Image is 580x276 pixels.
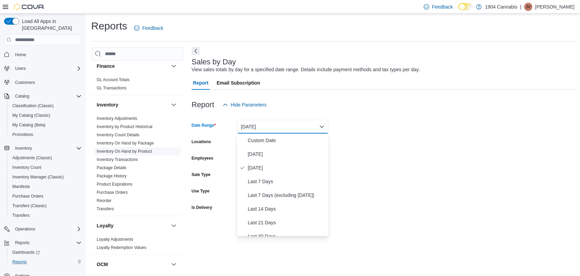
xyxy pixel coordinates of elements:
[10,183,33,191] a: Manifests
[12,213,29,218] span: Transfers
[10,183,82,191] span: Manifests
[15,240,29,246] span: Reports
[1,49,84,59] button: Home
[97,206,114,211] a: Transfers
[10,163,44,172] a: Inventory Count
[97,245,146,250] a: Loyalty Redemption Values
[192,58,236,66] h3: Sales by Day
[12,122,46,128] span: My Catalog (Beta)
[97,124,153,129] a: Inventory by Product Historical
[248,191,326,199] span: Last 7 Days (excluding [DATE])
[1,224,84,234] button: Operations
[97,237,133,242] a: Loyalty Adjustments
[248,136,326,145] span: Custom Date
[10,130,82,139] span: Promotions
[15,93,29,99] span: Catalog
[432,3,453,10] span: Feedback
[131,21,166,35] a: Feedback
[10,130,36,139] a: Promotions
[192,47,200,55] button: Next
[10,192,82,200] span: Purchase Orders
[10,202,49,210] a: Transfers (Classic)
[97,141,154,146] a: Inventory On Hand by Package
[14,3,45,10] img: Cova
[526,3,531,11] span: JV
[10,258,29,266] a: Reports
[1,64,84,73] button: Users
[12,225,38,233] button: Operations
[10,173,67,181] a: Inventory Manager (Classic)
[192,188,209,194] label: Use Type
[142,25,163,32] span: Feedback
[7,182,84,191] button: Manifests
[524,3,532,11] div: Jeffrey Villeneuve
[15,226,35,232] span: Operations
[192,139,211,145] label: Locations
[10,102,82,110] span: Classification (Classic)
[10,121,82,129] span: My Catalog (Beta)
[7,191,84,201] button: Purchase Orders
[12,50,82,59] span: Home
[1,77,84,87] button: Customers
[10,211,82,219] span: Transfers
[458,10,459,11] span: Dark Mode
[97,174,126,178] a: Package History
[7,172,84,182] button: Inventory Manager (Classic)
[10,121,48,129] a: My Catalog (Beta)
[1,91,84,101] button: Catalog
[12,250,40,255] span: Dashboards
[12,64,82,73] span: Users
[97,206,114,212] span: Transfers
[10,173,82,181] span: Inventory Manager (Classic)
[12,132,33,137] span: Promotions
[535,3,575,11] p: [PERSON_NAME]
[12,78,82,87] span: Customers
[12,113,50,118] span: My Catalog (Classic)
[7,257,84,267] button: Reports
[97,181,132,187] span: Product Expirations
[91,76,183,95] div: Finance
[192,205,212,210] label: Is Delivery
[7,130,84,139] button: Promotions
[217,76,260,90] span: Email Subscription
[520,3,521,11] p: |
[12,144,82,152] span: Inventory
[97,132,140,138] span: Inventory Count Details
[7,101,84,111] button: Classification (Classic)
[10,211,32,219] a: Transfers
[12,92,32,100] button: Catalog
[192,155,213,161] label: Employees
[12,155,52,161] span: Adjustments (Classic)
[248,177,326,186] span: Last 7 Days
[97,198,111,203] span: Reorder
[10,102,57,110] a: Classification (Classic)
[97,85,126,91] span: GL Transactions
[10,202,82,210] span: Transfers (Classic)
[15,52,26,58] span: Home
[192,172,210,177] label: Sale Type
[12,78,38,87] a: Customers
[12,239,82,247] span: Reports
[15,66,26,71] span: Users
[10,154,55,162] a: Adjustments (Classic)
[10,111,53,120] a: My Catalog (Classic)
[12,64,28,73] button: Users
[97,245,146,250] span: Loyalty Redemption Values
[12,165,41,170] span: Inventory Count
[97,116,137,121] span: Inventory Adjustments
[10,154,82,162] span: Adjustments (Classic)
[91,114,183,216] div: Inventory
[12,184,30,189] span: Manifests
[192,66,420,73] div: View sales totals by day for a specified date range. Details include payment methods and tax type...
[97,149,152,154] a: Inventory On Hand by Product
[248,164,326,172] span: [DATE]
[12,225,82,233] span: Operations
[458,3,473,10] input: Dark Mode
[7,211,84,220] button: Transfers
[10,111,82,120] span: My Catalog (Classic)
[97,261,108,268] h3: OCM
[12,203,47,209] span: Transfers (Classic)
[97,198,111,203] a: Reorder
